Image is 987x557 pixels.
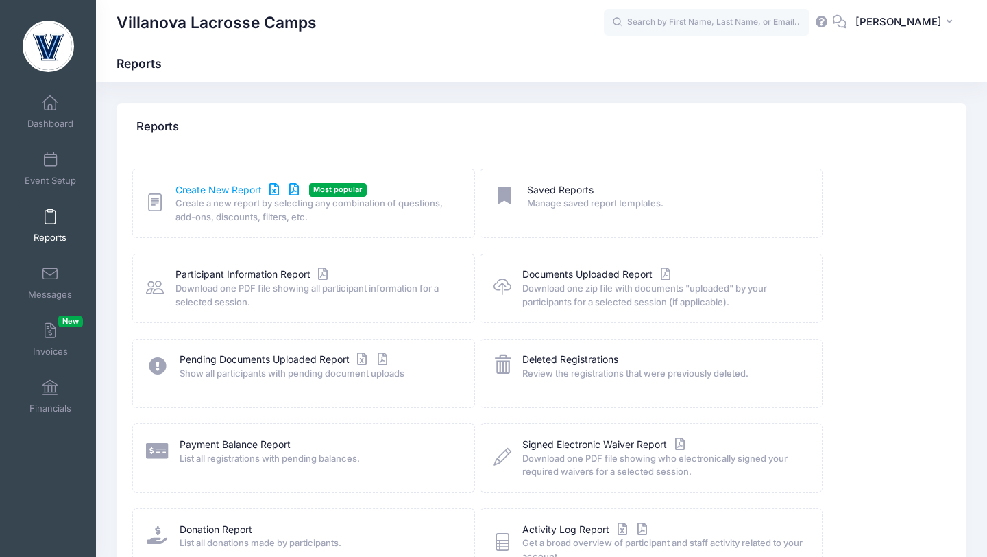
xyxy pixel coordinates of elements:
span: Review the registrations that were previously deleted. [522,367,804,381]
a: Activity Log Report [522,523,650,537]
a: InvoicesNew [18,316,83,364]
img: Villanova Lacrosse Camps [23,21,74,72]
span: Messages [28,289,72,300]
h1: Reports [117,56,173,71]
h1: Villanova Lacrosse Camps [117,7,317,38]
span: New [58,316,83,327]
span: Event Setup [25,175,76,187]
span: Manage saved report templates. [527,197,804,211]
span: Most popular [309,183,367,196]
span: Download one PDF file showing all participant information for a selected session. [175,282,457,309]
input: Search by First Name, Last Name, or Email... [604,9,809,36]
a: Create New Report [175,183,303,198]
span: Download one PDF file showing who electronically signed your required waivers for a selected sess... [522,452,804,479]
a: Event Setup [18,145,83,193]
a: Saved Reports [527,183,594,198]
a: Financials [18,372,83,420]
a: Participant Information Report [175,268,331,282]
a: Reports [18,202,83,250]
span: List all donations made by participants. [180,536,456,550]
a: Signed Electronic Waiver Report [522,438,687,452]
span: Download one zip file with documents "uploaded" by your participants for a selected session (if a... [522,282,804,309]
a: Dashboard [18,88,83,136]
span: Show all participants with pending document uploads [180,367,456,381]
a: Deleted Registrations [522,353,618,367]
span: List all registrations with pending balances. [180,452,456,466]
span: [PERSON_NAME] [855,14,942,29]
span: Invoices [33,346,68,357]
a: Payment Balance Report [180,438,291,452]
span: Create a new report by selecting any combination of questions, add-ons, discounts, filters, etc. [175,197,457,224]
span: Dashboard [27,118,73,130]
a: Pending Documents Uploaded Report [180,353,391,367]
a: Documents Uploaded Report [522,268,673,282]
span: Reports [34,232,66,244]
a: Messages [18,259,83,307]
h4: Reports [136,108,179,147]
button: [PERSON_NAME] [846,7,966,38]
a: Donation Report [180,523,252,537]
span: Financials [29,403,71,414]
